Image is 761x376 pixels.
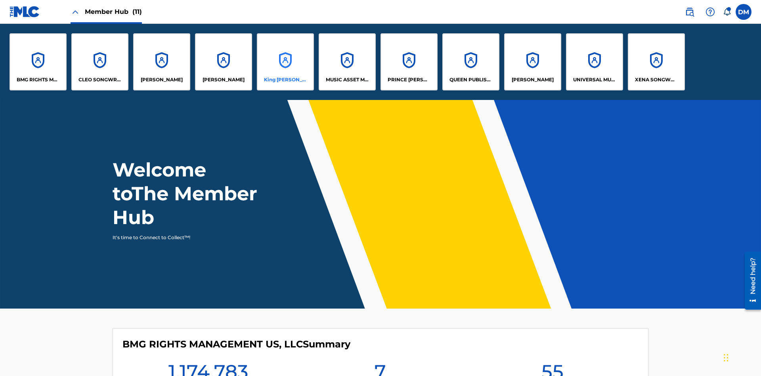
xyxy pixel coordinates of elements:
[133,33,190,90] a: Accounts[PERSON_NAME]
[635,76,678,83] p: XENA SONGWRITER
[264,76,307,83] p: King McTesterson
[388,76,431,83] p: PRINCE MCTESTERSON
[685,7,694,17] img: search
[628,33,685,90] a: AccountsXENA SONGWRITER
[10,33,67,90] a: AccountsBMG RIGHTS MANAGEMENT US, LLC
[17,76,60,83] p: BMG RIGHTS MANAGEMENT US, LLC
[203,76,245,83] p: EYAMA MCSINGER
[724,346,728,370] div: Drag
[380,33,438,90] a: AccountsPRINCE [PERSON_NAME]
[141,76,183,83] p: ELVIS COSTELLO
[736,4,751,20] div: User Menu
[739,249,761,314] iframe: Resource Center
[706,7,715,17] img: help
[71,33,128,90] a: AccountsCLEO SONGWRITER
[319,33,376,90] a: AccountsMUSIC ASSET MANAGEMENT (MAM)
[504,33,561,90] a: Accounts[PERSON_NAME]
[566,33,623,90] a: AccountsUNIVERSAL MUSIC PUB GROUP
[702,4,718,20] div: Help
[682,4,698,20] a: Public Search
[10,6,40,17] img: MLC Logo
[449,76,493,83] p: QUEEN PUBLISHA
[132,8,142,15] span: (11)
[721,338,761,376] iframe: Chat Widget
[723,8,731,16] div: Notifications
[195,33,252,90] a: Accounts[PERSON_NAME]
[78,76,122,83] p: CLEO SONGWRITER
[113,158,261,229] h1: Welcome to The Member Hub
[512,76,554,83] p: RONALD MCTESTERSON
[442,33,499,90] a: AccountsQUEEN PUBLISHA
[113,234,250,241] p: It's time to Connect to Collect™!
[326,76,369,83] p: MUSIC ASSET MANAGEMENT (MAM)
[122,338,350,350] h4: BMG RIGHTS MANAGEMENT US, LLC
[85,7,142,16] span: Member Hub
[71,7,80,17] img: Close
[573,76,616,83] p: UNIVERSAL MUSIC PUB GROUP
[257,33,314,90] a: AccountsKing [PERSON_NAME]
